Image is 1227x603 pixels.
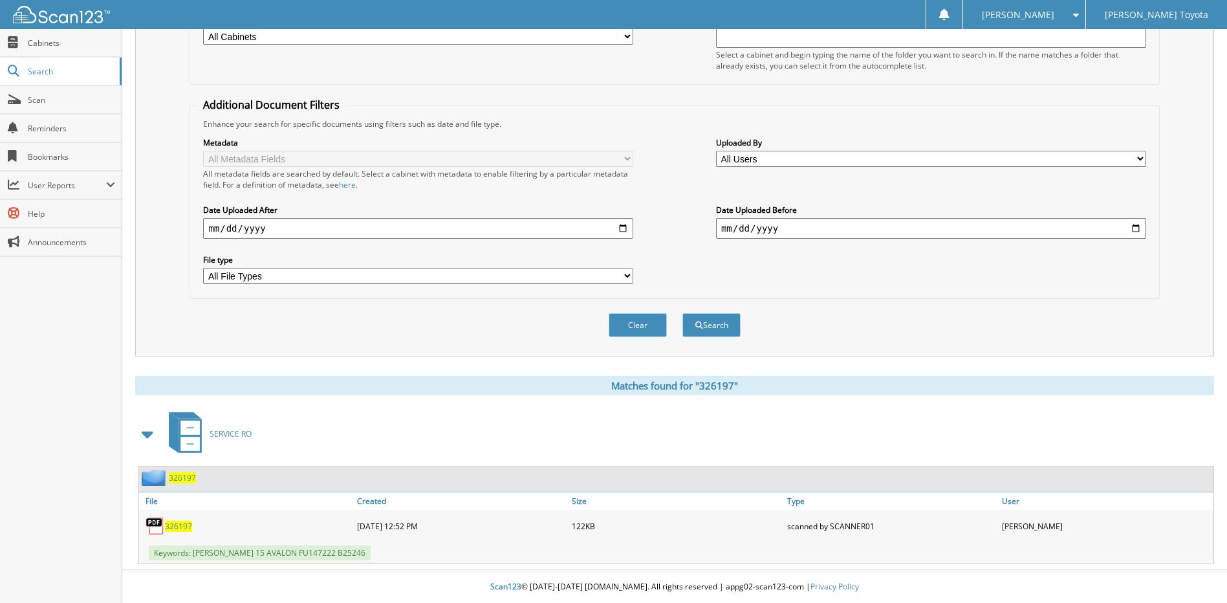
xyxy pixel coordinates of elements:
button: Clear [609,313,667,337]
span: Keywords: [PERSON_NAME] 15 AVALON FU147222 B25246 [149,545,371,560]
span: Reminders [28,123,115,134]
a: File [139,492,354,510]
a: SERVICE RO [161,408,252,459]
a: Privacy Policy [810,581,859,592]
div: © [DATE]-[DATE] [DOMAIN_NAME]. All rights reserved | appg02-scan123-com | [122,571,1227,603]
a: here [339,179,356,190]
div: scanned by SCANNER01 [784,513,999,539]
span: [PERSON_NAME] [982,11,1054,19]
label: Date Uploaded Before [716,204,1146,215]
label: Uploaded By [716,137,1146,148]
label: Date Uploaded After [203,204,633,215]
a: 326197 [169,472,196,483]
a: Size [569,492,783,510]
span: Scan123 [490,581,521,592]
label: Metadata [203,137,633,148]
button: Search [682,313,741,337]
span: Scan [28,94,115,105]
img: folder2.png [142,470,169,486]
a: Created [354,492,569,510]
span: Announcements [28,237,115,248]
a: 326197 [165,521,192,532]
span: Cabinets [28,38,115,49]
div: [DATE] 12:52 PM [354,513,569,539]
a: Type [784,492,999,510]
input: end [716,218,1146,239]
div: Enhance your search for specific documents using filters such as date and file type. [197,118,1152,129]
span: User Reports [28,180,106,191]
label: File type [203,254,633,265]
img: PDF.png [146,516,165,536]
div: All metadata fields are searched by default. Select a cabinet with metadata to enable filtering b... [203,168,633,190]
img: scan123-logo-white.svg [13,6,110,23]
div: [PERSON_NAME] [999,513,1213,539]
span: Help [28,208,115,219]
span: SERVICE RO [210,428,252,439]
legend: Additional Document Filters [197,98,346,112]
a: User [999,492,1213,510]
div: Select a cabinet and begin typing the name of the folder you want to search in. If the name match... [716,49,1146,71]
span: Bookmarks [28,151,115,162]
input: start [203,218,633,239]
span: Search [28,66,113,77]
div: 122KB [569,513,783,539]
div: Matches found for "326197" [135,376,1214,395]
span: [PERSON_NAME] Toyota [1105,11,1208,19]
